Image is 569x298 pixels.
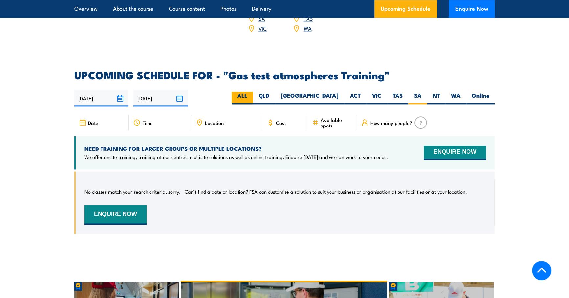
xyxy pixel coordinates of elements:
[387,92,408,104] label: TAS
[424,146,486,160] button: ENQUIRE NOW
[84,205,147,225] button: ENQUIRE NOW
[366,92,387,104] label: VIC
[205,120,224,126] span: Location
[408,92,427,104] label: SA
[253,92,275,104] label: QLD
[84,154,388,160] p: We offer onsite training, training at our centres, multisite solutions as well as online training...
[427,92,445,104] label: NT
[303,14,313,22] a: TAS
[185,188,467,195] p: Can’t find a date or location? FSA can customise a solution to suit your business or organisation...
[84,145,388,152] h4: NEED TRAINING FOR LARGER GROUPS OR MULTIPLE LOCATIONS?
[232,92,253,104] label: ALL
[133,90,188,106] input: To date
[321,117,352,128] span: Available spots
[258,14,265,22] a: SA
[275,92,344,104] label: [GEOGRAPHIC_DATA]
[143,120,153,126] span: Time
[303,24,311,32] a: WA
[344,92,366,104] label: ACT
[258,24,267,32] a: VIC
[74,70,495,79] h2: UPCOMING SCHEDULE FOR - "Gas test atmospheres Training"
[370,120,412,126] span: How many people?
[445,92,466,104] label: WA
[84,188,181,195] p: No classes match your search criteria, sorry.
[74,90,128,106] input: From date
[276,120,286,126] span: Cost
[88,120,98,126] span: Date
[466,92,495,104] label: Online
